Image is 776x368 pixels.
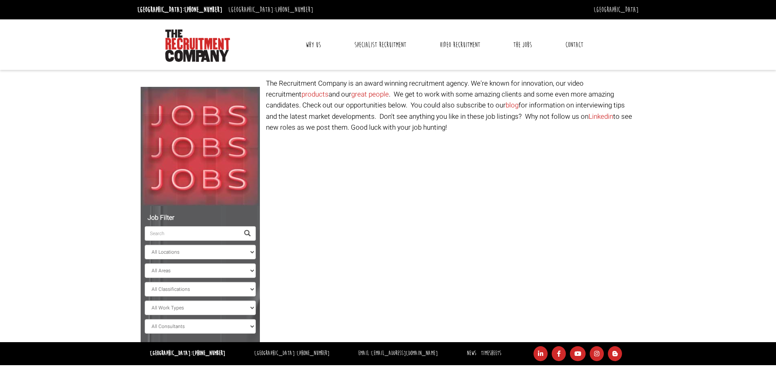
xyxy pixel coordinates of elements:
li: [GEOGRAPHIC_DATA]: [135,3,224,16]
a: Why Us [299,35,327,55]
a: blog [506,100,519,110]
a: [PHONE_NUMBER] [184,5,222,14]
img: Jobs, Jobs, Jobs [141,87,260,206]
a: [EMAIL_ADDRESS][DOMAIN_NAME] [371,349,438,357]
a: News [467,349,476,357]
li: [GEOGRAPHIC_DATA]: [226,3,315,16]
a: Timesheets [481,349,501,357]
strong: [GEOGRAPHIC_DATA]: [150,349,225,357]
a: Linkedin [588,111,613,122]
img: The Recruitment Company [165,29,230,62]
a: The Jobs [507,35,538,55]
a: Specialist Recruitment [348,35,412,55]
li: Email: [356,348,440,360]
a: products [302,89,329,99]
li: [GEOGRAPHIC_DATA]: [252,348,331,360]
a: [PHONE_NUMBER] [192,349,225,357]
p: The Recruitment Company is an award winning recruitment agency. We're known for innovation, our v... [266,78,636,133]
a: [PHONE_NUMBER] [275,5,313,14]
h5: Job Filter [145,214,256,222]
a: great people [351,89,389,99]
a: [PHONE_NUMBER] [297,349,329,357]
a: Video Recruitment [434,35,486,55]
a: [GEOGRAPHIC_DATA] [594,5,639,14]
input: Search [145,226,239,241]
a: Contact [559,35,589,55]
